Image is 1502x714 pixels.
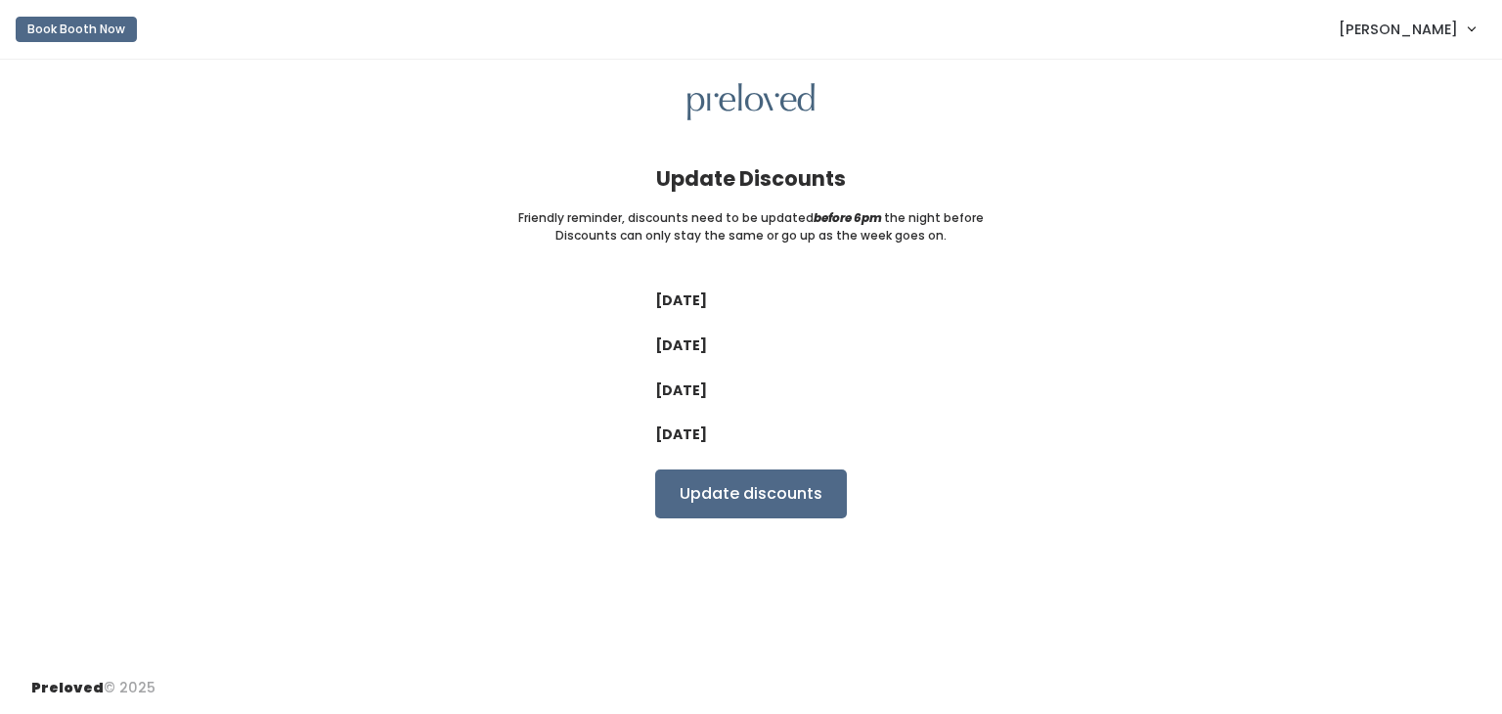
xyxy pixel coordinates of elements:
i: before 6pm [814,209,882,226]
label: [DATE] [655,424,707,445]
img: preloved logo [687,83,815,121]
small: Friendly reminder, discounts need to be updated the night before [518,209,984,227]
div: © 2025 [31,662,155,698]
span: [PERSON_NAME] [1339,19,1458,40]
span: Preloved [31,678,104,697]
a: [PERSON_NAME] [1319,8,1494,50]
small: Discounts can only stay the same or go up as the week goes on. [555,227,947,245]
a: Book Booth Now [16,8,137,51]
button: Book Booth Now [16,17,137,42]
input: Update discounts [655,469,847,518]
h4: Update Discounts [656,167,846,190]
label: [DATE] [655,335,707,356]
label: [DATE] [655,290,707,311]
label: [DATE] [655,380,707,401]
